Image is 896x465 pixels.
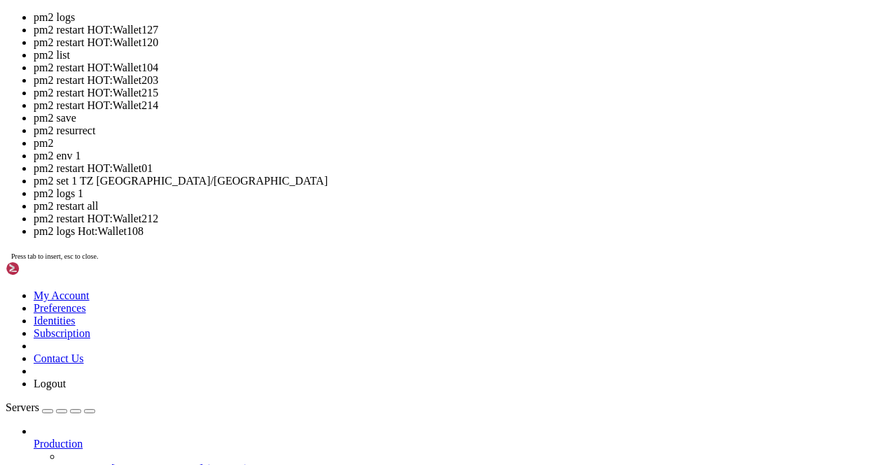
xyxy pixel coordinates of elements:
[34,24,890,36] li: pm2 restart HOT:Wallet127
[34,162,890,175] li: pm2 restart HOT:Wallet01
[6,243,713,250] x-row: | 190 | HOT:Wallet191 | 325.603703 | 0.05 | [DATE] - 15:54 | Successful Claim: Next claim 24h 0m ...
[6,229,713,236] x-row: | 188 | HOT:Wallet188 | 326.154591 | 0.05 | [DATE] - 16:21 | Successful Claim: Next claim 24h 0m ...
[6,131,713,138] x-row: | 174 | HOT:Wallet172 | 327.389171 | 0.05 | [DATE] - 16:10 | Successful Claim: Next claim 24h 0m ...
[6,397,713,404] x-row: root@00f3b5a94434:/usr/src/app# pm2
[6,96,713,103] x-row: | 169 | HOT:Wallet167 | 328.84264 | 0.05 | [DATE] - 16:05 | Successful Claim: Next claim 24h 0m t...
[6,306,713,313] x-row: | 199 | daily-update | None | | None | None |
[6,110,713,117] x-row: | 171 | HOT:Wallet169 | 329.648967 | 0.05 | [DATE] - 16:04 | Successful Claim: Next claim 24h 0m ...
[6,159,713,166] x-row: | 178 | HOT:Wallet177 | 324.271059 | 0.05 | [DATE] - 16:36 | Successful Claim: Next claim 24h 0m ...
[6,173,713,180] x-row: | 180 | HOT:Wallet179 | 292.772976 | 0.05 | [DATE] - 16:20 | Successful Claim: Next claim 24h 0m ...
[6,327,713,334] x-row: Options:
[6,138,713,145] x-row: | 175 | HOT:Wallet173 | 326.345795 | 0.05 | [DATE] - 16:23 | Successful Claim: Next claim 24h 0m ...
[34,352,84,364] a: Contact Us
[34,137,890,150] li: pm2
[6,334,713,341] x-row: 't' - Sort by time of next claim
[34,289,90,301] a: My Account
[6,201,713,208] x-row: | 184 | HOT:Wallet183 | 329.242451 | 0.05 | [DATE] - 16:06 | Successful Claim: Next claim 24h 0m ...
[6,262,86,276] img: Shellngn
[6,348,713,355] x-row: 'delete [pattern]' - Delete all processes matching the pattern (e.g. HOT, [PERSON_NAME], Wave)
[6,278,713,285] x-row: | 195 | HOT:Wallet197 | 243.671361 | 0.05 | [DATE] - 15:55 | Successful Claim: Next claim 24h 0m ...
[34,87,890,99] li: pm2 restart HOT:Wallet215
[34,327,90,339] a: Subscription
[6,55,713,62] x-row: | 163 | HOT:Wallet161 | 332.317825 | 0.05 | [DATE] - 16:22 | Successful Claim: Next claim 24h 0m ...
[6,13,713,20] x-row: | 157 | HOT:Wallet155 | 329.343943 | 0.05 | [DATE] - 15:42 | Successful Claim: Next claim 24h 0m ...
[6,341,713,348] x-row: 'delete [ID]' - Delete process by number (e.g. single ID - '1', range '1-3' or multiple '1,3')
[6,69,713,76] x-row: | 165 | HOT:Wallet163 | 330.955713 | 0.05 | [DATE] - 16:08 | Successful Claim: Next claim 24h 0m ...
[6,236,713,243] x-row: | 189 | HOT:Wallet189 | 327.646588 | 0.05 | [DATE] - 16:13 | Successful Claim: Next claim 24h 0m ...
[6,313,713,320] x-row: |------------------------------------------------------------------------------------------------...
[6,152,713,159] x-row: | 177 | HOT:Wallet176 | 327.017803 | 0.05 | [DATE] - 16:11 | Successful Claim: Next claim 24h 0m ...
[34,315,76,327] a: Identities
[34,150,890,162] li: pm2 env 1
[6,401,95,413] a: Servers
[6,117,713,124] x-row: | 172 | HOT:Wallet170 | 329.242265 | 0.05 | [DATE] - 15:57 | Successful Claim: Next claim 24h 0m ...
[6,62,713,69] x-row: | 164 | HOT:Wallet162 | 333.132061 | 0.05 | [DATE] - 16:28 | Successful Claim: Next claim 24h 0m ...
[34,225,890,238] li: pm2 logs Hot:Wallet108
[6,271,713,278] x-row: | 194 | HOT:Wallet196 | None | | [DATE] - 01:59 | None |
[6,299,713,306] x-row: | 198 | HOT:Wallet200 | None | | [DATE] - 02:27 | None |
[6,76,713,83] x-row: | 166 | HOT:Wallet164 | 327.791868 | 0.05 | [DATE] - 16:00 | Successful Claim: Next claim 24h 0m ...
[11,252,98,260] span: Press tab to insert, esc to close.
[6,83,713,90] x-row: | 167 | HOT:Wallet165 | 329.429312 | 0.05 | [DATE] - 16:15 | Successful Claim: Next claim 24h 0m ...
[6,34,713,41] x-row: | 160 | HOT:Wallet158 | 332.42756 | 0.05 | [DATE] - 15:58 | Successful Claim: Next claim 24h 0m t...
[6,90,713,96] x-row: | 168 | HOT:Wallet166 | 329.339673 | 0.05 | [DATE] - 16:08 | Successful Claim: Next claim 24h 0m ...
[139,397,142,404] div: (35, 56)
[34,49,890,62] li: pm2 list
[6,124,713,131] x-row: | 173 | HOT:Wallet171 | 326.003148 | 0.05 | [DATE] - 15:54 | Successful Claim: Next claim 24h 0m ...
[34,124,890,137] li: pm2 resurrect
[34,438,83,450] span: Production
[6,48,713,55] x-row: | 162 | HOT:Wallet160 | 332.972043 | 0.05 | [DATE] - 15:49 | Successful Claim: Next claim 24h 0m ...
[6,215,713,222] x-row: | 186 | HOT:Wallet186 | 327.117663 | 0.05 | [DATE] - 16:18 | Successful Claim: Next claim 24h 0m ...
[34,200,890,213] li: pm2 restart all
[6,145,713,152] x-row: | 176 | HOT:Wallet175 | 244.501403 | 0.05 | [DATE] - 16:06 | Successful Claim: Next claim 24h 0m ...
[6,20,713,27] x-row: | 158 | HOT:Wallet156 | None | | [DATE] - 02:17 | None |
[34,187,890,200] li: pm2 logs 1
[6,355,713,362] x-row: 'status [ID]' - Show the last 20 balances and status of the selected process
[6,222,713,229] x-row: | 187 | HOT:Wallet187 | 325.705095 | 0.05 | [DATE] - 15:57 | Successful Claim: Next claim 24h 0m ...
[6,27,713,34] x-row: | 159 | HOT:Wallet157 | 332.607607 | 0.05 | [DATE] - 16:16 | Successful Claim: Next claim 24h 0m ...
[6,285,713,292] x-row: | 196 | HOT:Wallet198 | 326.522872 | 0.05 | [DATE] - 16:01 | Successful Claim: Next claim 24h 0m ...
[6,166,713,173] x-row: | 179 | HOT:Wallet178 | 319.983202 | 0.05 | [DATE] - 16:20 | Successful Claim: Next claim 24h 0m ...
[6,103,713,110] x-row: | 170 | HOT:Wallet168 | 328.716177 | 0.05 | [DATE] - 15:46 | Successful Claim: Next claim 24h 0m ...
[34,36,890,49] li: pm2 restart HOT:Wallet120
[6,369,713,376] x-row: 'exit' or hit enter - Exit the program
[6,41,713,48] x-row: | 161 | HOT:Wallet159 | 333.078631 | 0.05 | [DATE] - 15:53 | Successful Claim: Next claim 24h 0m ...
[6,401,39,413] span: Servers
[6,250,713,257] x-row: | 191 | HOT:Wallet193 | 321.870896 | 0.05 | [DATE] - 16:21 | Successful Claim: Next claim 24h 0m ...
[6,208,713,215] x-row: | 185 | HOT:Wallet185 | 325.791641 | 0.05 | [DATE] - 15:44 | Successful Claim: Next claim 24h 0m ...
[34,74,890,87] li: pm2 restart HOT:Wallet203
[34,438,890,450] a: Production
[6,390,713,397] x-row: Deactivating virtual environment...
[6,264,713,271] x-row: | 193 | HOT:Wallet195 | 304.434584 | 0.05 | [DATE] - 15:49 | Successful Claim: Next claim 24h 0m ...
[34,99,890,112] li: pm2 restart HOT:Wallet214
[6,6,713,13] x-row: | 156 | HOT:Wallet154 | 331.97968 | 0.05 | [DATE] - 16:20 | Successful Claim: Next claim 24h 0m t...
[6,187,713,194] x-row: | 182 | HOT:Wallet181 | 329.705883 | 0.05 | [DATE] - 16:19 | Successful Claim: Next claim 24h 0m ...
[34,11,890,24] li: pm2 logs
[6,362,713,369] x-row: 'logs [ID] [lines]' - Show the last 'n' lines of PM2 logs for the process (default: 30)
[6,383,713,390] x-row: Enter your choice:
[34,378,66,389] a: Logout
[34,112,890,124] li: pm2 save
[34,302,86,314] a: Preferences
[6,292,713,299] x-row: | 197 | HOT:Wallet199 | 320.466321 | 0.05 | [DATE] - 16:02 | Successful Claim: Next claim 24h 0m ...
[6,257,713,264] x-row: | 192 | HOT:Wallet194 | 267.009087 | 0.05 | [DATE] - 15:51 | Successful Claim: Next claim 24h 0m ...
[6,180,713,187] x-row: | 181 | HOT:Wallet180 | 329.956836 | 0.05 | [DATE] - 16:20 | Successful Claim: Next claim 24h 0m ...
[34,62,890,74] li: pm2 restart HOT:Wallet104
[34,175,890,187] li: pm2 set 1 TZ [GEOGRAPHIC_DATA]/[GEOGRAPHIC_DATA]
[34,213,890,225] li: pm2 restart HOT:Wallet212
[6,194,713,201] x-row: | 183 | HOT:Wallet182 | 328.146496 | 0.05 | [DATE] - 16:13 | Successful Claim: Next claim 24h 0m ...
